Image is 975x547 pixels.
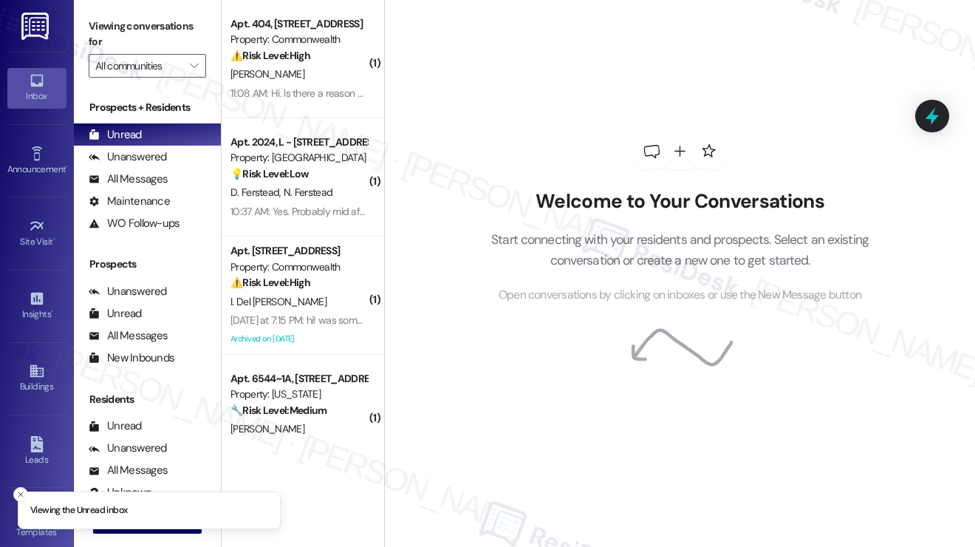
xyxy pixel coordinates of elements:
[89,15,206,54] label: Viewing conversations for
[51,307,53,317] span: •
[230,16,367,32] div: Apt. 404, [STREET_ADDRESS]
[74,100,221,115] div: Prospects + Residents
[230,313,957,327] div: [DATE] at 7:15 PM: hi! was someone in my apartment [DATE]? both of my locks were locked which is ...
[89,350,174,366] div: New Inbounds
[74,392,221,407] div: Residents
[230,259,367,275] div: Property: Commonwealth
[469,229,892,271] p: Start connecting with your residents and prospects. Select an existing conversation or create a n...
[66,162,68,172] span: •
[469,190,892,214] h2: Welcome to Your Conversations
[53,234,55,245] span: •
[89,328,168,344] div: All Messages
[89,306,142,322] div: Unread
[89,418,142,434] div: Unread
[7,359,66,398] a: Buildings
[230,186,284,199] span: D. Ferstead
[7,504,66,544] a: Templates •
[499,286,861,305] span: Open conversations by clicking on inboxes or use the New Message button
[230,295,326,308] span: I. Del [PERSON_NAME]
[74,256,221,272] div: Prospects
[89,216,179,231] div: WO Follow-ups
[230,49,310,62] strong: ⚠️ Risk Level: High
[230,422,304,435] span: [PERSON_NAME]
[230,276,310,289] strong: ⚠️ Risk Level: High
[7,68,66,108] a: Inbox
[229,330,369,348] div: Archived on [DATE]
[89,441,167,456] div: Unanswered
[230,371,367,387] div: Apt. 6544~1A, [STREET_ADDRESS][US_STATE]
[30,504,127,517] p: Viewing the Unread inbox
[284,186,332,199] span: N. Ferstead
[95,54,182,78] input: All communities
[89,171,168,187] div: All Messages
[89,149,167,165] div: Unanswered
[89,127,142,143] div: Unread
[57,525,59,535] span: •
[230,150,367,166] div: Property: [GEOGRAPHIC_DATA]
[230,135,367,150] div: Apt. 2024, L - [STREET_ADDRESS]
[230,404,326,417] strong: 🔧 Risk Level: Medium
[230,441,646,455] div: [DATE] at 1:23 PM: Good afternoon! Can you send me the address to bring out rent to? Thank you!
[89,194,170,209] div: Maintenance
[7,286,66,326] a: Insights •
[190,60,198,72] i: 
[230,243,367,259] div: Apt. [STREET_ADDRESS]
[89,463,168,478] div: All Messages
[230,67,304,81] span: [PERSON_NAME]
[21,13,52,40] img: ResiDesk Logo
[230,387,367,402] div: Property: [US_STATE]
[13,487,28,502] button: Close toast
[7,432,66,472] a: Leads
[230,205,394,218] div: 10:37 AM: Yes. Probably mid afternoon.
[89,284,167,299] div: Unanswered
[7,214,66,254] a: Site Visit •
[230,167,309,180] strong: 💡 Risk Level: Low
[230,32,367,47] div: Property: Commonwealth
